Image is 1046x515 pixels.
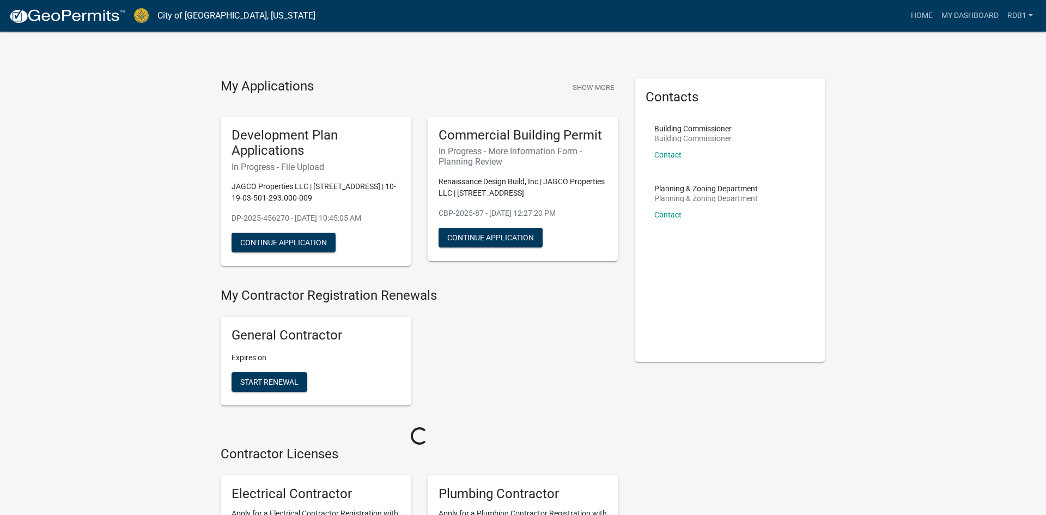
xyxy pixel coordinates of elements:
a: Contact [654,150,682,159]
a: RdB1 [1003,5,1037,26]
a: My Dashboard [937,5,1003,26]
button: Continue Application [232,233,336,252]
h5: Contacts [646,89,814,105]
h5: Commercial Building Permit [439,128,607,143]
h5: Development Plan Applications [232,128,400,159]
a: City of [GEOGRAPHIC_DATA], [US_STATE] [157,7,315,25]
h5: Plumbing Contractor [439,486,607,502]
h4: My Applications [221,78,314,95]
p: Renaissance Design Build, Inc | JAGCO Properties LLC | [STREET_ADDRESS] [439,176,607,199]
button: Start Renewal [232,372,307,392]
wm-registration-list-section: My Contractor Registration Renewals [221,288,618,414]
p: JAGCO Properties LLC | [STREET_ADDRESS] | 10-19-03-501-293.000-009 [232,181,400,204]
button: Continue Application [439,228,543,247]
h5: General Contractor [232,328,400,343]
p: Planning & Zoning Department [654,195,758,202]
h4: My Contractor Registration Renewals [221,288,618,304]
p: Planning & Zoning Department [654,185,758,192]
h4: Contractor Licenses [221,446,618,462]
p: Building Commissioner [654,125,732,132]
img: City of Jeffersonville, Indiana [134,8,149,23]
a: Contact [654,210,682,219]
p: CBP-2025-87 - [DATE] 12:27:20 PM [439,208,607,219]
h6: In Progress - File Upload [232,162,400,172]
a: Home [907,5,937,26]
span: Start Renewal [240,377,299,386]
button: Show More [568,78,618,96]
p: DP-2025-456270 - [DATE] 10:45:05 AM [232,213,400,224]
h5: Electrical Contractor [232,486,400,502]
p: Expires on [232,352,400,363]
p: Building Commissioner [654,135,732,142]
h6: In Progress - More Information Form - Planning Review [439,146,607,167]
